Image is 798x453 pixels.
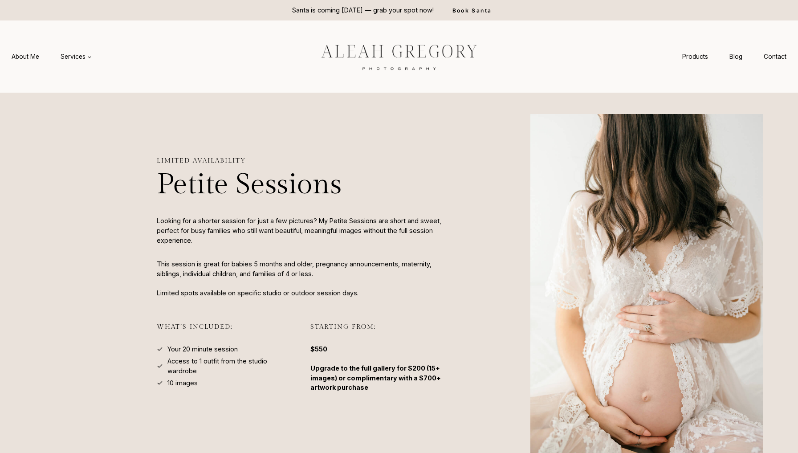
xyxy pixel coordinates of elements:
[672,49,797,65] nav: Secondary
[299,38,499,75] img: aleah gregory logo
[672,49,719,65] a: Products
[157,323,296,341] h3: what’s INCLUDED:
[61,52,92,61] span: Services
[167,356,296,375] span: Access to 1 outfit from the studio wardrobe
[167,344,238,354] span: Your 20 minute session
[719,49,753,65] a: Blog
[157,259,450,298] p: This session is great for babies 5 months and older, pregnancy announcements, maternity, siblings...
[157,216,450,245] p: Looking for a shorter session for just a few pictures? My Petite Sessions are short and sweet, pe...
[157,168,450,202] h1: Petite Sessions
[157,157,450,164] h3: Limited availability
[50,49,102,65] a: Services
[753,49,797,65] a: Contact
[1,49,102,65] nav: Primary
[1,49,50,65] a: About Me
[167,378,198,388] span: 10 images
[310,323,450,341] h3: STARTING FROM:
[292,5,434,15] p: Santa is coming [DATE] — grab your spot now!
[310,344,450,392] p: $550 Upgrade to the full gallery for $200 (15+ images) or complimentary with a $700+ artwork purc...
